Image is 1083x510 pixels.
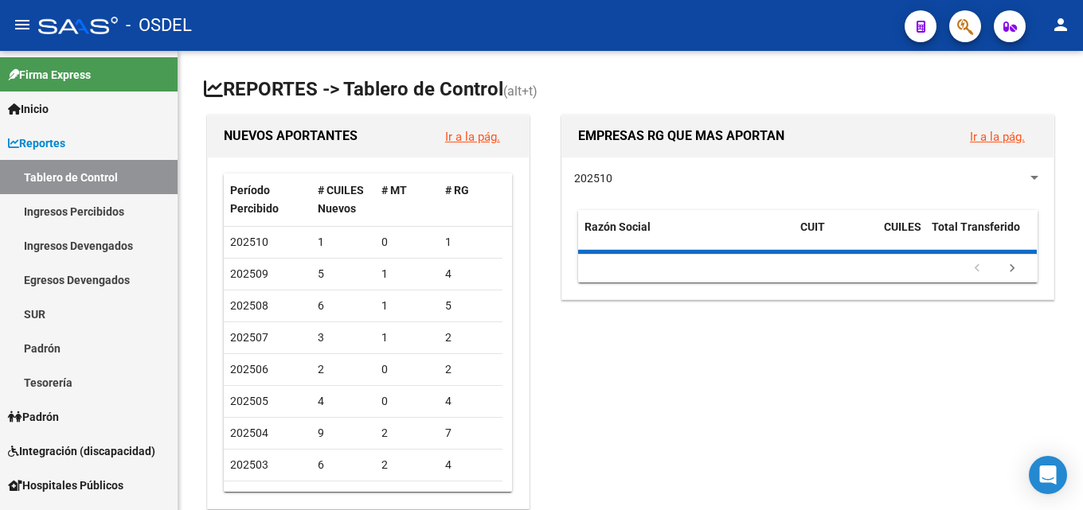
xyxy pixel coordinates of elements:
[8,477,123,494] span: Hospitales Públicos
[381,392,432,411] div: 0
[432,122,513,151] button: Ir a la pág.
[224,173,311,226] datatable-header-cell: Período Percibido
[445,360,496,379] div: 2
[318,360,369,379] div: 2
[878,210,925,263] datatable-header-cell: CUILES
[884,220,921,233] span: CUILES
[381,456,432,474] div: 2
[445,233,496,251] div: 1
[318,424,369,442] div: 9
[445,265,496,283] div: 4
[13,15,32,34] mat-icon: menu
[318,392,369,411] div: 4
[381,329,432,347] div: 1
[381,265,432,283] div: 1
[230,458,268,471] span: 202503
[503,84,538,99] span: (alt+t)
[318,184,364,215] span: # CUILES Nuevos
[8,442,155,460] span: Integración (discapacidad)
[445,329,496,347] div: 2
[230,299,268,312] span: 202508
[970,130,1025,144] a: Ir a la pág.
[224,128,358,143] span: NUEVOS APORTANTES
[8,100,49,118] span: Inicio
[445,424,496,442] div: 7
[381,184,407,197] span: # MT
[230,331,268,344] span: 202507
[932,220,1020,233] span: Total Transferido
[578,210,794,263] datatable-header-cell: Razón Social
[8,134,65,152] span: Reportes
[230,395,268,407] span: 202505
[445,297,496,315] div: 5
[381,360,432,379] div: 0
[230,267,268,280] span: 202509
[230,236,268,248] span: 202510
[318,265,369,283] div: 5
[381,297,432,315] div: 1
[318,488,369,506] div: 9
[925,210,1037,263] datatable-header-cell: Total Transferido
[578,128,784,143] span: EMPRESAS RG QUE MAS APORTAN
[318,297,369,315] div: 6
[439,173,502,226] datatable-header-cell: # RG
[311,173,375,226] datatable-header-cell: # CUILES Nuevos
[445,392,496,411] div: 4
[962,260,992,278] a: go to previous page
[230,184,279,215] span: Período Percibido
[318,329,369,347] div: 3
[318,233,369,251] div: 1
[1051,15,1070,34] mat-icon: person
[381,424,432,442] div: 2
[230,490,268,503] span: 202502
[445,488,496,506] div: 3
[381,488,432,506] div: 6
[381,233,432,251] div: 0
[8,408,59,426] span: Padrón
[8,66,91,84] span: Firma Express
[445,456,496,474] div: 4
[574,172,612,185] span: 202510
[800,220,825,233] span: CUIT
[997,260,1027,278] a: go to next page
[318,456,369,474] div: 6
[1029,456,1067,494] div: Open Intercom Messenger
[957,122,1038,151] button: Ir a la pág.
[445,130,500,144] a: Ir a la pág.
[794,210,878,263] datatable-header-cell: CUIT
[445,184,469,197] span: # RG
[204,76,1058,104] h1: REPORTES -> Tablero de Control
[230,426,268,439] span: 202504
[375,173,439,226] datatable-header-cell: # MT
[126,8,192,43] span: - OSDEL
[585,220,651,233] span: Razón Social
[230,363,268,376] span: 202506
